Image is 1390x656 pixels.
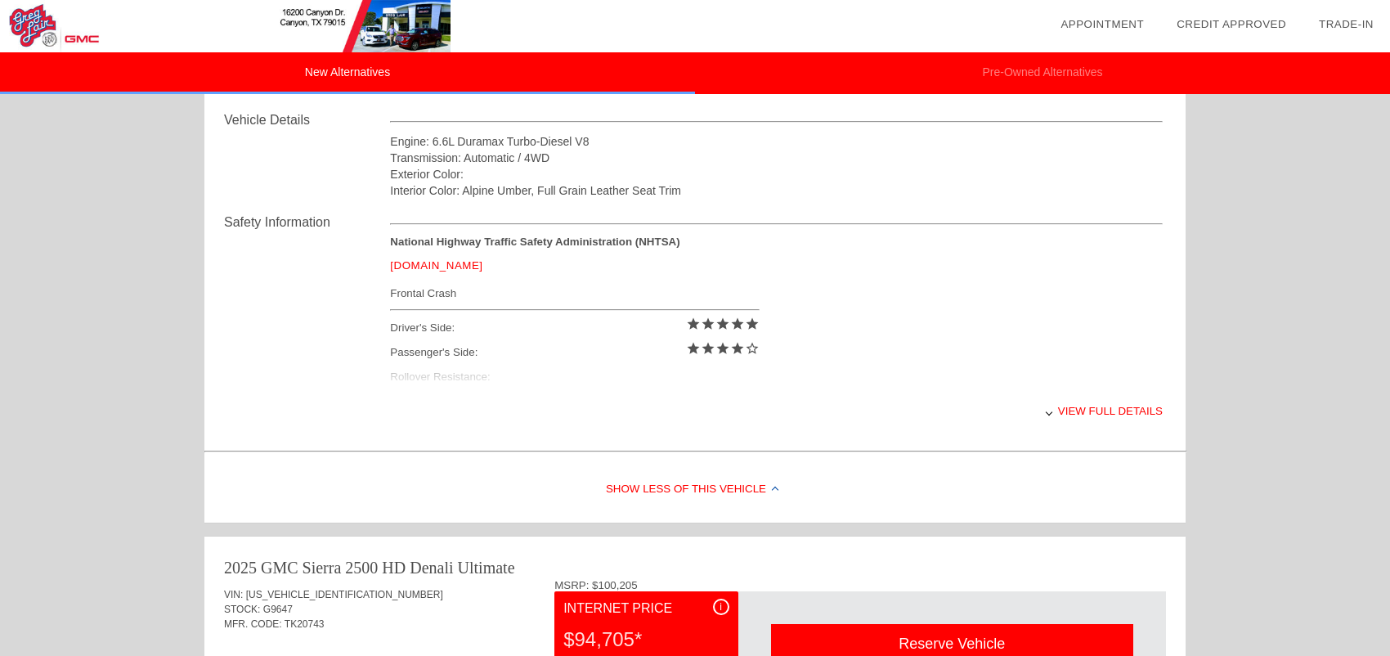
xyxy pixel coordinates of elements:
div: Passenger's Side: [390,340,759,365]
span: [US_VEHICLE_IDENTIFICATION_NUMBER] [246,589,443,600]
div: Transmission: Automatic / 4WD [390,150,1163,166]
span: MFR. CODE: [224,618,282,630]
span: STOCK: [224,604,260,615]
span: TK20743 [285,618,325,630]
i: star_border [745,341,760,356]
span: G9647 [263,604,293,615]
strong: National Highway Traffic Safety Administration (NHTSA) [390,236,679,248]
i: star [730,341,745,356]
div: Safety Information [224,213,390,232]
a: Trade-In [1319,18,1374,30]
div: Engine: 6.6L Duramax Turbo-Diesel V8 [390,133,1163,150]
div: Driver's Side: [390,316,759,340]
i: star [745,317,760,331]
i: star [715,341,730,356]
div: 2025 GMC Sierra 2500 HD [224,556,406,579]
i: star [715,317,730,331]
a: Credit Approved [1177,18,1286,30]
div: Denali Ultimate [410,556,514,579]
div: Internet Price [563,599,729,618]
div: i [713,599,729,615]
div: Show Less of this Vehicle [204,457,1186,523]
i: star [686,341,701,356]
div: Frontal Crash [390,283,759,303]
div: MSRP: $100,205 [554,579,1166,591]
a: [DOMAIN_NAME] [390,259,482,272]
i: star [701,341,715,356]
div: Exterior Color: [390,166,1163,182]
div: Vehicle Details [224,110,390,130]
i: star [730,317,745,331]
div: Interior Color: Alpine Umber, Full Grain Leather Seat Trim [390,182,1163,199]
a: Appointment [1060,18,1144,30]
span: VIN: [224,589,243,600]
i: star [701,317,715,331]
i: star [686,317,701,331]
div: View full details [390,391,1163,431]
li: Pre-Owned Alternatives [695,52,1390,94]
